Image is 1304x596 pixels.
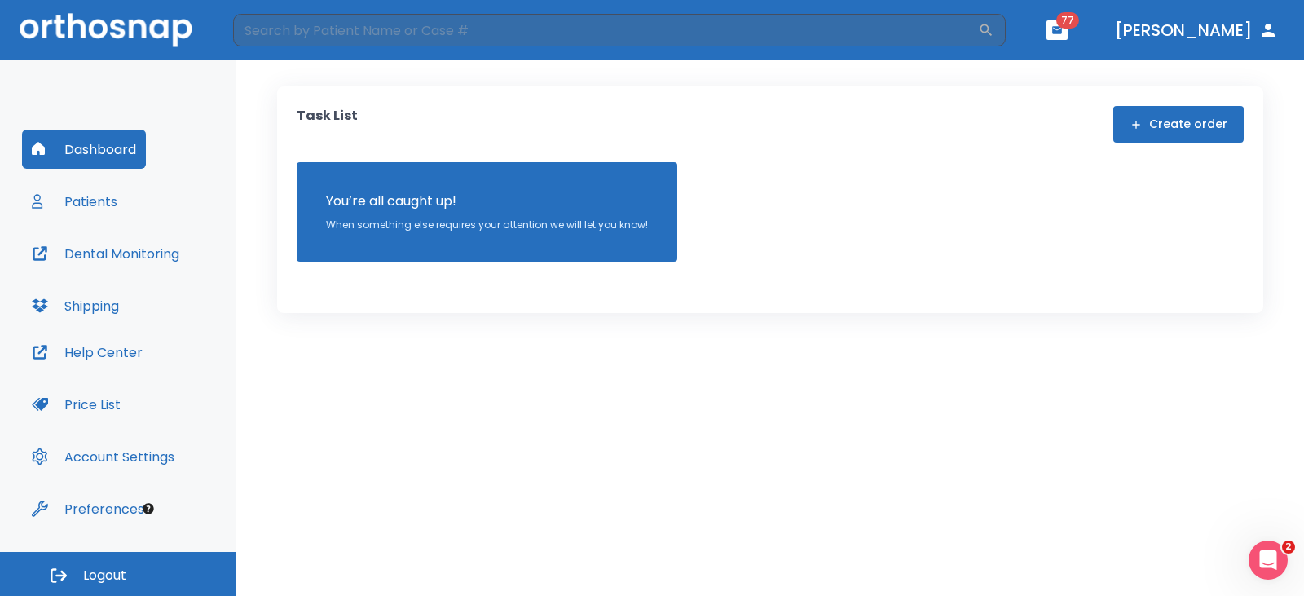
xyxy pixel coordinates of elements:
iframe: Intercom live chat [1249,541,1288,580]
span: 2 [1282,541,1295,554]
button: Dental Monitoring [22,234,189,273]
button: Dashboard [22,130,146,169]
div: Tooltip anchor [141,501,156,516]
p: When something else requires your attention we will let you know! [326,218,648,232]
p: You’re all caught up! [326,192,648,211]
button: Price List [22,385,130,424]
span: 77 [1056,12,1079,29]
button: Patients [22,182,127,221]
span: Logout [83,567,126,585]
img: Orthosnap [20,13,192,46]
button: Create order [1113,106,1244,143]
input: Search by Patient Name or Case # [233,14,978,46]
button: Preferences [22,489,154,528]
button: Help Center [22,333,152,372]
button: Account Settings [22,437,184,476]
button: Shipping [22,286,129,325]
button: [PERSON_NAME] [1108,15,1284,45]
p: Task List [297,106,358,143]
